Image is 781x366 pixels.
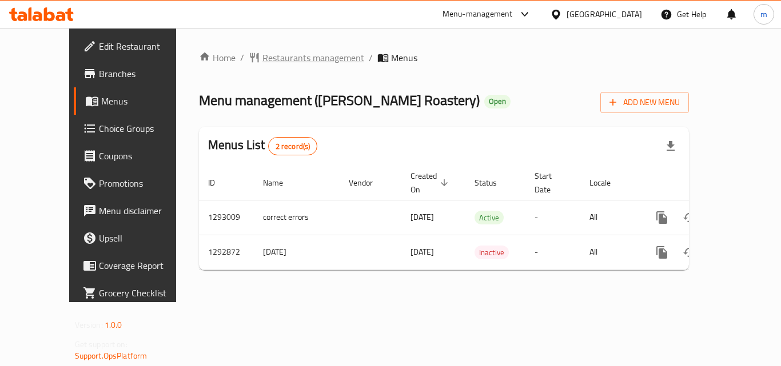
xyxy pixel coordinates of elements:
span: Choice Groups [99,122,190,135]
span: Upsell [99,231,190,245]
span: Coverage Report [99,259,190,272]
a: Upsell [74,224,200,252]
span: m [760,8,767,21]
div: Export file [657,132,684,160]
a: Coupons [74,142,200,170]
div: Open [484,95,511,108]
a: Coverage Report [74,252,200,279]
div: Menu-management [443,7,513,21]
span: Menus [391,51,417,65]
span: Coupons [99,149,190,163]
td: 1293009 [199,200,254,235]
a: Branches [74,60,200,87]
span: 2 record(s) [269,141,317,152]
td: - [525,235,580,270]
td: [DATE] [254,235,340,270]
a: Home [199,51,236,65]
button: more [648,204,676,231]
td: All [580,200,639,235]
table: enhanced table [199,166,767,270]
a: Choice Groups [74,115,200,142]
span: Branches [99,67,190,81]
span: Add New Menu [609,95,680,110]
span: Version: [75,317,103,332]
div: Total records count [268,137,318,155]
span: Promotions [99,176,190,190]
button: more [648,239,676,266]
a: Menus [74,87,200,115]
span: Open [484,96,511,106]
a: Edit Restaurant [74,33,200,60]
span: Inactive [475,246,509,259]
td: All [580,235,639,270]
span: Edit Restaurant [99,39,190,53]
span: Status [475,176,512,190]
span: Active [475,211,504,224]
span: ID [208,176,230,190]
th: Actions [639,166,767,200]
span: Restaurants management [262,51,364,65]
span: [DATE] [411,244,434,259]
span: Created On [411,169,452,196]
span: Menus [101,94,190,108]
span: Grocery Checklist [99,286,190,300]
a: Menu disclaimer [74,197,200,224]
td: 1292872 [199,235,254,270]
li: / [240,51,244,65]
nav: breadcrumb [199,51,689,65]
a: Restaurants management [249,51,364,65]
span: Vendor [349,176,388,190]
h2: Menus List [208,136,317,155]
span: Menu management ( [PERSON_NAME] Roastery ) [199,87,480,113]
a: Support.OpsPlatform [75,348,148,363]
span: Locale [589,176,625,190]
span: [DATE] [411,210,434,224]
span: Start Date [535,169,567,196]
span: 1.0.0 [105,317,122,332]
span: Menu disclaimer [99,204,190,218]
span: Get support on: [75,337,127,352]
div: [GEOGRAPHIC_DATA] [567,8,642,21]
li: / [369,51,373,65]
td: - [525,200,580,235]
td: correct errors [254,200,340,235]
span: Name [263,176,298,190]
button: Add New Menu [600,92,689,113]
a: Promotions [74,170,200,197]
button: Change Status [676,239,703,266]
button: Change Status [676,204,703,231]
a: Grocery Checklist [74,279,200,307]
